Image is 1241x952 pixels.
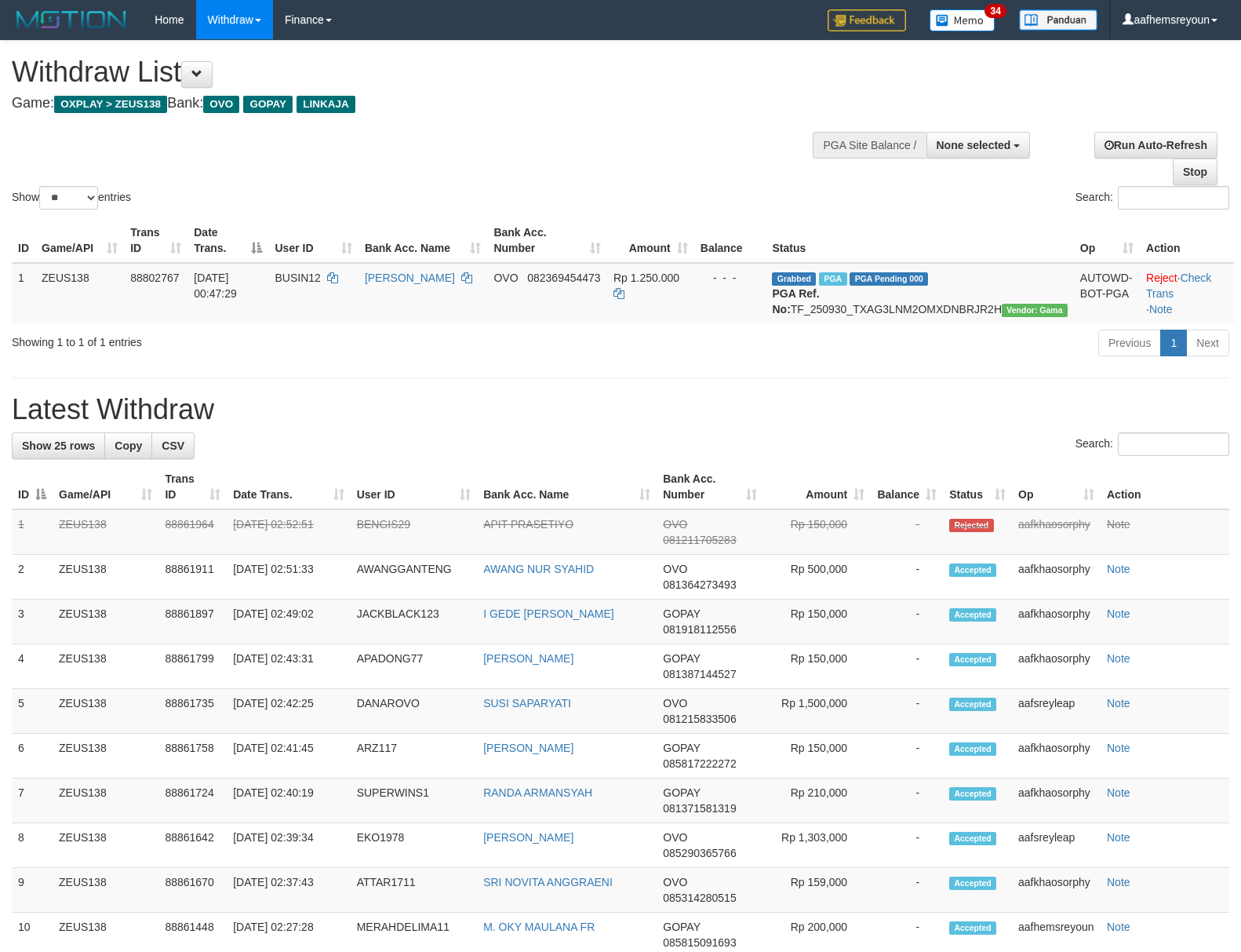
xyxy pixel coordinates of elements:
[663,563,687,575] span: OVO
[663,876,687,888] span: OVO
[850,272,928,286] span: PGA Pending
[483,831,573,844] a: [PERSON_NAME]
[12,432,105,459] a: Show 25 rows
[1107,786,1130,799] a: Note
[187,218,268,263] th: Date Trans.: activate to sort column descending
[12,8,131,31] img: MOTION_logo.png
[158,689,227,734] td: 88861735
[351,509,478,555] td: BENGIS29
[949,787,996,801] span: Accepted
[227,555,350,600] td: [DATE] 02:51:33
[358,218,488,263] th: Bank Acc. Name: activate to sort column ascending
[871,555,943,600] td: -
[663,802,736,815] span: Copy 081371581319 to clipboard
[12,555,53,600] td: 2
[1107,563,1130,575] a: Note
[663,652,700,665] span: GOPAY
[12,509,53,555] td: 1
[1019,9,1097,31] img: panduan.png
[663,892,736,904] span: Copy 085314280515 to clipboard
[1074,218,1140,263] th: Op: activate to sort column ascending
[151,432,195,459] a: CSV
[1107,697,1130,709] a: Note
[763,734,871,779] td: Rp 150,000
[1101,465,1229,509] th: Action
[12,263,35,323] td: 1
[663,518,687,531] span: OVO
[984,4,1006,18] span: 34
[268,218,358,263] th: User ID: activate to sort column ascending
[663,713,736,725] span: Copy 081215833506 to clipboard
[158,779,227,823] td: 88861724
[1107,831,1130,844] a: Note
[663,742,700,754] span: GOPAY
[949,877,996,890] span: Accepted
[203,96,239,113] span: OVO
[1146,272,1211,300] a: Check Trans
[158,509,227,555] td: 88861964
[1075,186,1229,210] label: Search:
[53,868,158,913] td: ZEUS138
[949,698,996,711] span: Accepted
[1012,779,1101,823] td: aafkhaosorphy
[483,921,595,933] a: M. OKY MAULANA FR
[871,465,943,509] th: Balance: activate to sort column ascending
[227,823,350,868] td: [DATE] 02:39:34
[275,272,320,284] span: BUSIN12
[819,272,846,286] span: Marked by aafsreyleap
[871,600,943,644] td: -
[12,218,35,263] th: ID
[871,734,943,779] td: -
[828,9,906,31] img: Feedback.jpg
[351,689,478,734] td: DANAROVO
[227,689,350,734] td: [DATE] 02:42:25
[663,786,700,799] span: GOPAY
[53,779,158,823] td: ZEUS138
[351,868,478,913] td: ATTAR1711
[763,644,871,689] td: Rp 150,000
[766,218,1073,263] th: Status
[763,779,871,823] td: Rp 210,000
[158,465,227,509] th: Trans ID: activate to sort column ascending
[35,263,124,323] td: ZEUS138
[1012,689,1101,734] td: aafsreyleap
[12,394,1229,425] h1: Latest Withdraw
[930,9,995,31] img: Button%20Memo.svg
[194,272,237,300] span: [DATE] 00:47:29
[483,518,573,531] a: APIT PRASETIYO
[227,600,350,644] td: [DATE] 02:49:02
[1012,868,1101,913] td: aafkhaosorphy
[158,600,227,644] td: 88861897
[772,272,816,286] span: Grabbed
[53,509,158,555] td: ZEUS138
[763,600,871,644] td: Rp 150,000
[53,689,158,734] td: ZEUS138
[663,936,736,949] span: Copy 085815091693 to clipboard
[527,272,600,284] span: Copy 082369454473 to clipboard
[1074,263,1140,323] td: AUTOWD-BOT-PGA
[663,668,736,680] span: Copy 081387144527 to clipboard
[763,689,871,734] td: Rp 1,500,000
[483,697,571,709] a: SUSI SAPARYATI
[487,218,607,263] th: Bank Acc. Number: activate to sort column ascending
[227,509,350,555] td: [DATE] 02:52:51
[1140,263,1234,323] td: · ·
[351,600,478,644] td: JACKBLACK123
[1118,432,1229,456] input: Search:
[1107,607,1130,620] a: Note
[663,921,700,933] span: GOPAY
[53,600,158,644] td: ZEUS138
[1012,555,1101,600] td: aafkhaosorphy
[158,823,227,868] td: 88861642
[227,465,350,509] th: Date Trans.: activate to sort column ascending
[1098,330,1161,356] a: Previous
[12,823,53,868] td: 8
[483,563,594,575] a: AWANG NUR SYAHID
[351,823,478,868] td: EKO1978
[12,644,53,689] td: 4
[1107,518,1130,531] a: Note
[949,832,996,845] span: Accepted
[12,96,812,111] h4: Game: Bank:
[483,607,613,620] a: I GEDE [PERSON_NAME]
[53,734,158,779] td: ZEUS138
